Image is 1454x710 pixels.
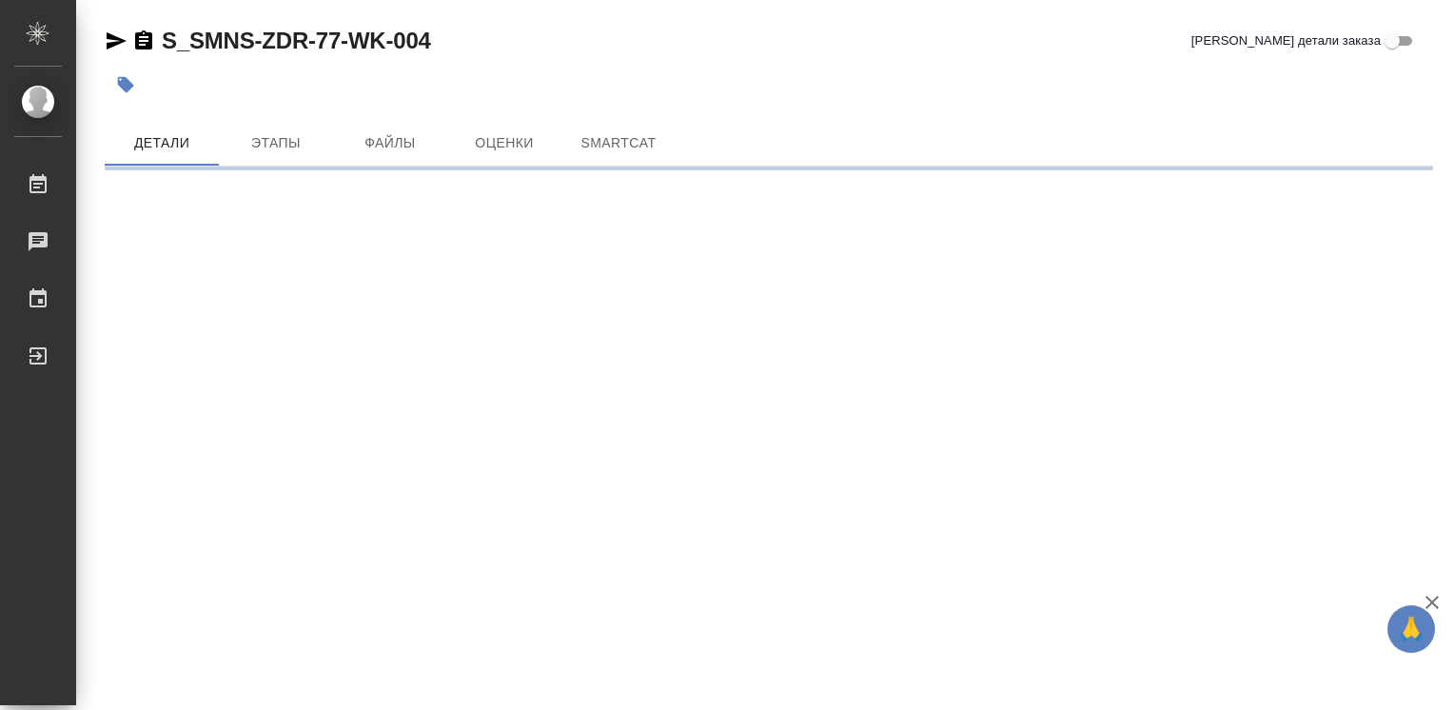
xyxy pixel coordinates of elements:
[344,131,436,155] span: Файлы
[230,131,322,155] span: Этапы
[459,131,550,155] span: Оценки
[105,64,147,106] button: Добавить тэг
[162,28,431,53] a: S_SMNS-ZDR-77-WK-004
[1387,605,1435,653] button: 🙏
[132,30,155,52] button: Скопировать ссылку
[1395,609,1427,649] span: 🙏
[573,131,664,155] span: SmartCat
[105,30,128,52] button: Скопировать ссылку для ЯМессенджера
[116,131,207,155] span: Детали
[1191,31,1381,50] span: [PERSON_NAME] детали заказа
